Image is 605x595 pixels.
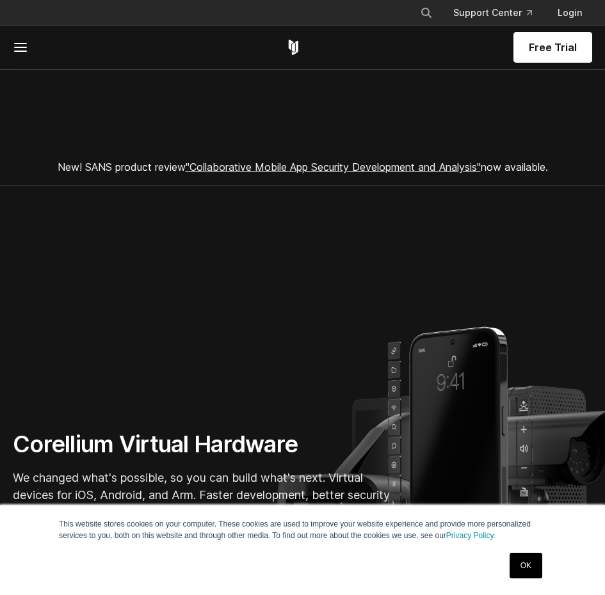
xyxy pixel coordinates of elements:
span: Free Trial [529,40,577,55]
h1: Corellium Virtual Hardware [13,430,397,459]
a: Corellium Home [286,40,302,55]
a: Support Center [443,1,542,24]
div: Navigation Menu [410,1,592,24]
button: Search [415,1,438,24]
p: This website stores cookies on your computer. These cookies are used to improve your website expe... [59,518,546,541]
a: Privacy Policy. [446,531,496,540]
a: "Collaborative Mobile App Security Development and Analysis" [186,161,481,173]
span: New! SANS product review now available. [58,161,548,173]
a: OK [510,553,542,578]
p: We changed what's possible, so you can build what's next. Virtual devices for iOS, Android, and A... [13,469,397,521]
a: Free Trial [513,32,592,63]
a: Login [547,1,592,24]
